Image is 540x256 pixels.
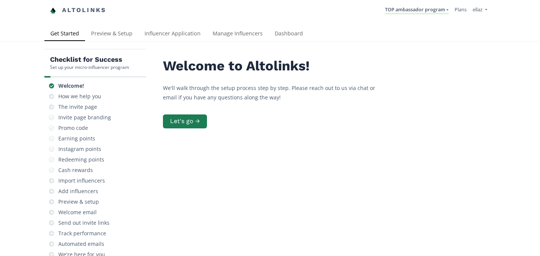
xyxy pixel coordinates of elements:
div: Earning points [58,135,95,142]
div: The invite page [58,103,97,111]
div: Track performance [58,230,106,237]
h2: Welcome to Altolinks! [163,58,389,74]
div: Add influencers [58,187,98,195]
div: Invite page branding [58,114,111,121]
a: Plans [455,6,467,13]
a: Dashboard [269,27,309,42]
div: Welcome email [58,209,97,216]
a: Altolinks [50,4,106,17]
p: We'll walk through the setup process step by step. Please reach out to us via chat or email if yo... [163,83,389,102]
a: Manage Influencers [207,27,269,42]
div: Automated emails [58,240,104,248]
a: TOP ambassador program [385,6,449,14]
div: Welcome! [58,82,84,90]
a: Influencer Application [138,27,207,42]
div: Redeeming points [58,156,104,163]
div: Import influencers [58,177,105,184]
div: Cash rewards [58,166,93,174]
img: favicon-32x32.png [50,8,56,14]
span: ellaz [473,6,482,13]
a: Preview & Setup [85,27,138,42]
a: ellaz [473,6,487,15]
div: Promo code [58,124,88,132]
div: Set up your micro-influencer program [50,64,129,70]
div: Preview & setup [58,198,99,206]
div: Instagram points [58,145,101,153]
h5: Checklist for Success [50,55,129,64]
button: Let's go → [163,114,207,128]
div: How we help you [58,93,101,100]
div: Send out invite links [58,219,110,227]
a: Get Started [44,27,85,42]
